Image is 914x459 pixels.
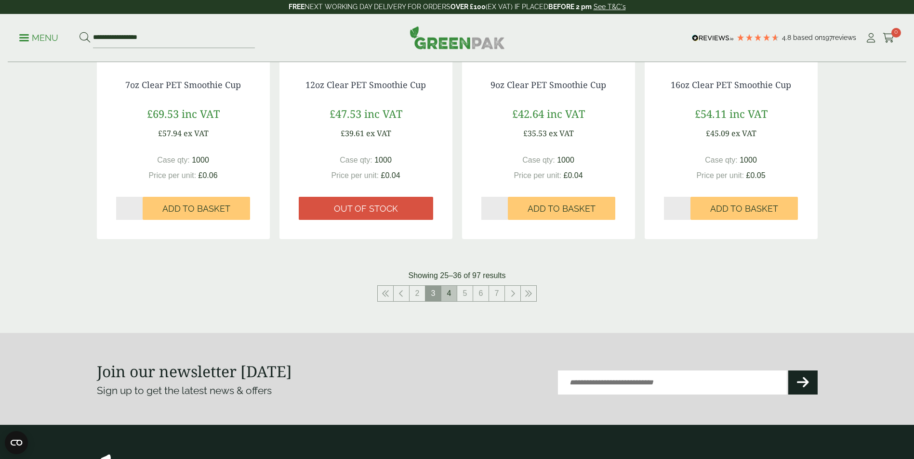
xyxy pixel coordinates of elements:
[883,31,895,45] a: 0
[557,156,574,164] span: 1000
[731,128,756,139] span: ex VAT
[729,106,768,121] span: inc VAT
[381,171,400,179] span: £0.04
[162,204,230,214] span: Add to Basket
[410,26,505,49] img: GreenPak Supplies
[793,34,822,41] span: Based on
[19,32,58,44] p: Menu
[425,286,441,301] span: 3
[490,79,606,90] a: 9oz Clear PET Smoothie Cup
[409,270,506,281] p: Showing 25–36 of 97 results
[740,156,757,164] span: 1000
[489,286,504,301] a: 7
[450,3,486,11] strong: OVER £100
[374,156,392,164] span: 1000
[522,156,555,164] span: Case qty:
[364,106,402,121] span: inc VAT
[192,156,209,164] span: 1000
[473,286,489,301] a: 6
[736,33,780,42] div: 4.79 Stars
[182,106,220,121] span: inc VAT
[833,34,856,41] span: reviews
[523,128,547,139] span: £35.53
[706,128,729,139] span: £45.09
[695,106,727,121] span: £54.11
[514,171,561,179] span: Price per unit:
[305,79,426,90] a: 12oz Clear PET Smoothie Cup
[184,128,209,139] span: ex VAT
[299,197,433,220] a: Out of stock
[822,34,833,41] span: 197
[549,128,574,139] span: ex VAT
[782,34,793,41] span: 4.8
[883,33,895,43] i: Cart
[340,156,372,164] span: Case qty:
[97,361,292,382] strong: Join our newsletter [DATE]
[334,204,398,214] span: Out of stock
[692,35,734,41] img: REVIEWS.io
[746,171,766,179] span: £0.05
[5,431,28,454] button: Open CMP widget
[410,286,425,301] a: 2
[865,33,877,43] i: My Account
[512,106,544,121] span: £42.64
[330,106,361,121] span: £47.53
[696,171,744,179] span: Price per unit:
[528,204,596,214] span: Add to Basket
[147,106,179,121] span: £69.53
[548,3,592,11] strong: BEFORE 2 pm
[199,171,218,179] span: £0.06
[690,197,798,220] button: Add to Basket
[97,383,421,398] p: Sign up to get the latest news & offers
[366,128,391,139] span: ex VAT
[157,156,190,164] span: Case qty:
[508,197,615,220] button: Add to Basket
[547,106,585,121] span: inc VAT
[457,286,473,301] a: 5
[341,128,364,139] span: £39.61
[594,3,626,11] a: See T&C's
[710,204,778,214] span: Add to Basket
[441,286,457,301] a: 4
[705,156,738,164] span: Case qty:
[671,79,791,90] a: 16oz Clear PET Smoothie Cup
[143,197,250,220] button: Add to Basket
[289,3,305,11] strong: FREE
[331,171,379,179] span: Price per unit:
[891,28,901,38] span: 0
[564,171,583,179] span: £0.04
[125,79,241,90] a: 7oz Clear PET Smoothie Cup
[19,32,58,42] a: Menu
[148,171,196,179] span: Price per unit:
[158,128,182,139] span: £57.94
